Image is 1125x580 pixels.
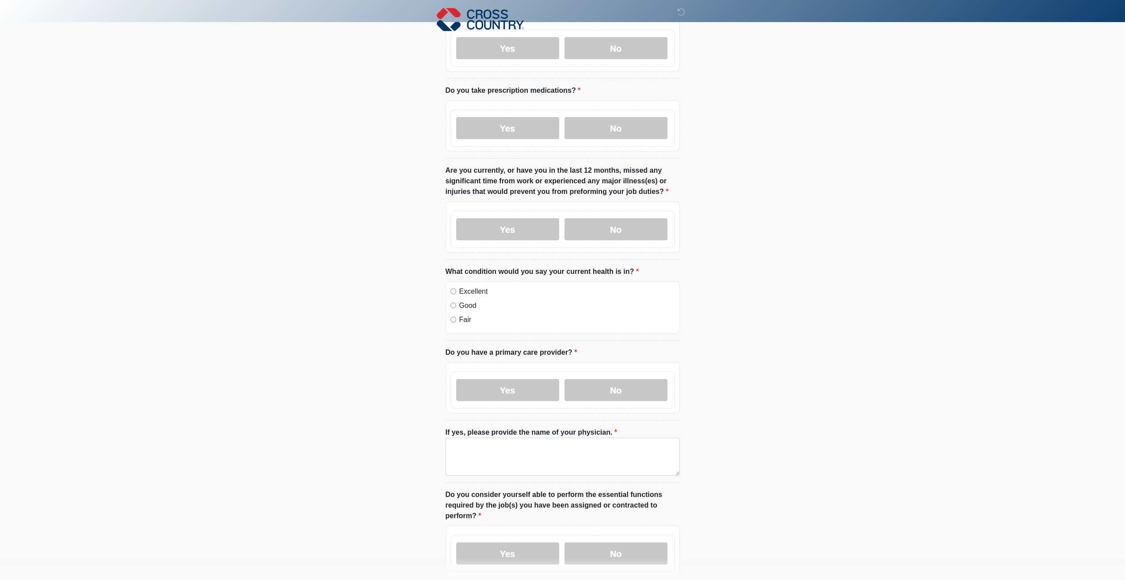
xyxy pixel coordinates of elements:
label: Yes [456,218,559,240]
label: No [564,218,667,240]
label: Yes [456,37,559,59]
label: Are you currently, or have you in the last 12 months, missed any significant time from work or ex... [446,165,680,197]
label: Do you have a primary care provider? [446,347,577,358]
label: If yes, please provide the name of your physician. [446,427,618,438]
label: Fair [459,315,675,325]
label: No [564,542,667,565]
label: Yes [456,542,559,565]
input: Good [450,303,456,308]
label: Do you consider yourself able to perform the essential functions required by the job(s) you have ... [446,489,680,521]
label: Yes [456,379,559,401]
label: What condition would you say your current health is in? [446,266,639,277]
label: Do you take prescription medications? [446,85,581,96]
label: Excellent [459,286,675,297]
label: No [564,37,667,59]
input: Excellent [450,288,456,294]
label: No [564,117,667,139]
img: Cross Country Logo [437,7,524,32]
label: Yes [456,117,559,139]
label: No [564,379,667,401]
input: Fair [450,317,456,322]
label: Good [459,300,675,311]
